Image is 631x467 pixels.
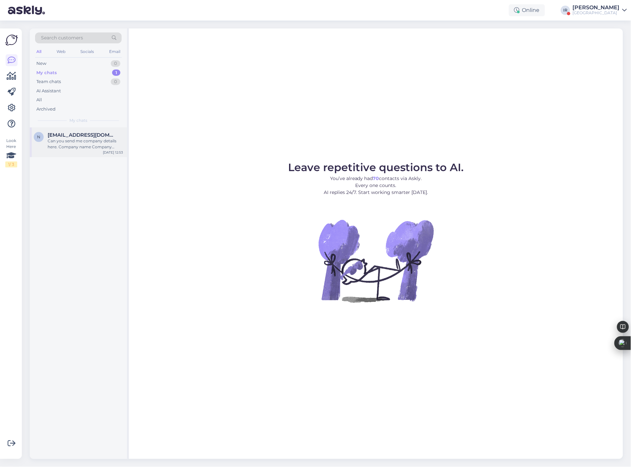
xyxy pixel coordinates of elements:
span: Search customers [41,34,83,41]
div: Email [108,47,122,56]
img: No Chat active [316,201,436,320]
div: All [36,97,42,103]
div: Archived [36,106,56,113]
a: [PERSON_NAME][GEOGRAPHIC_DATA] [573,5,627,16]
div: New [36,60,46,67]
div: AI Assistant [36,88,61,94]
div: My chats [36,70,57,76]
div: [DATE] 12:53 [103,150,123,155]
span: n [37,134,40,139]
div: Team chats [36,78,61,85]
div: 0 [111,78,120,85]
div: Online [509,4,545,16]
div: [GEOGRAPHIC_DATA] [573,10,620,16]
b: 70 [373,175,379,181]
div: Web [55,47,67,56]
div: IR [561,6,570,15]
div: [PERSON_NAME] [573,5,620,10]
img: Askly Logo [5,34,18,46]
div: 1 / 3 [5,162,17,167]
div: All [35,47,43,56]
div: 0 [111,60,120,67]
span: Leave repetitive questions to AI. [288,161,464,174]
div: 1 [112,70,120,76]
div: Can you send me company details here. Company name Company address Delivery address Company VAT n... [48,138,123,150]
span: normans@citrent.lv [48,132,116,138]
p: You’ve already had contacts via Askly. Every one counts. AI replies 24/7. Start working smarter [... [288,175,464,196]
span: My chats [69,117,87,123]
div: Socials [79,47,95,56]
div: Look Here [5,138,17,167]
